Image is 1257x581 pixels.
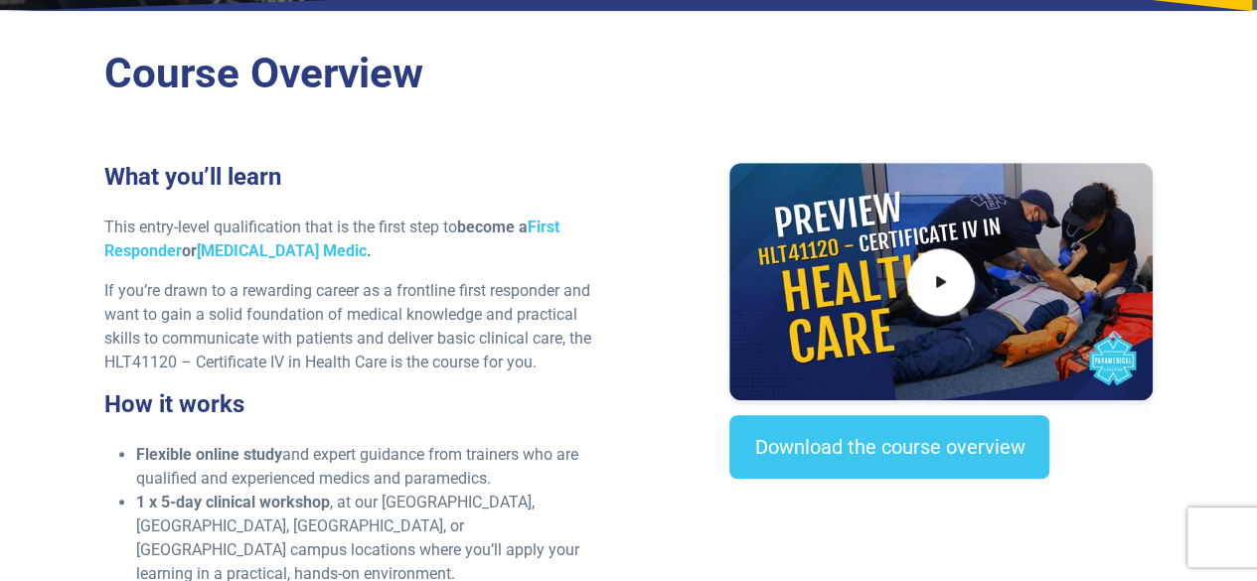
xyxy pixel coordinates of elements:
[136,443,616,491] li: and expert guidance from trainers who are qualified and experienced medics and paramedics.
[197,241,367,260] a: [MEDICAL_DATA] Medic
[104,279,616,374] p: If you’re drawn to a rewarding career as a frontline first responder and want to gain a solid fou...
[104,163,616,192] h3: What you’ll learn
[104,218,559,260] strong: become a or .
[104,390,616,419] h3: How it works
[729,415,1049,479] a: Download the course overview
[104,216,616,263] p: This entry-level qualification that is the first step to
[104,49,1153,99] h2: Course Overview
[136,445,282,464] strong: Flexible online study
[104,218,559,260] a: First Responder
